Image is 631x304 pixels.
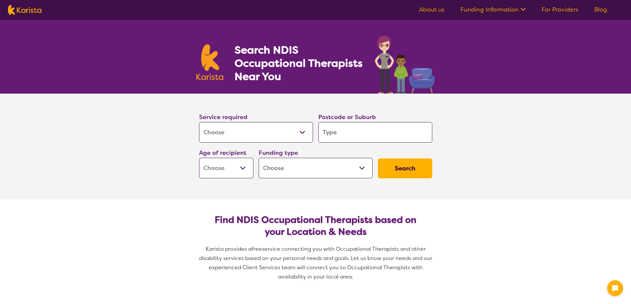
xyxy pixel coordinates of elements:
[199,113,247,121] label: Service required
[460,6,526,14] a: Funding Information
[318,122,432,143] input: Type
[199,149,246,157] label: Age of recipient
[196,44,224,80] img: Karista logo
[318,113,376,121] label: Postcode or Suburb
[594,6,607,14] a: Blog
[259,149,298,157] label: Funding type
[419,6,445,14] a: About us
[8,5,41,15] img: Karista logo
[375,36,435,94] img: occupational-therapy
[199,245,434,280] span: service connecting you with Occupational Therapists and other disability services based on your p...
[235,43,363,83] h1: Search NDIS Occupational Therapists Near You
[251,245,262,252] span: free
[206,245,251,252] span: Karista provides a
[542,6,578,14] a: For Providers
[378,158,432,178] button: Search
[204,214,427,238] h2: Find NDIS Occupational Therapists based on your Location & Needs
